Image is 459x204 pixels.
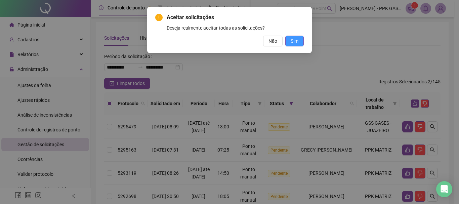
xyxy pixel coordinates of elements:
span: exclamation-circle [155,14,163,21]
span: Sim [291,37,298,45]
span: Aceitar solicitações [167,13,304,22]
div: Open Intercom Messenger [436,181,452,197]
span: Não [268,37,277,45]
button: Sim [285,36,304,46]
div: Deseja realmente aceitar todas as solicitações? [167,24,304,32]
button: Não [263,36,283,46]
